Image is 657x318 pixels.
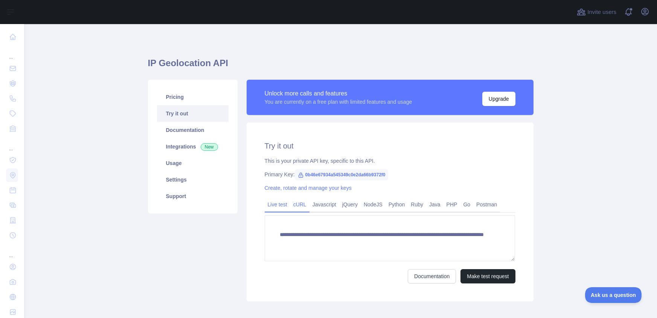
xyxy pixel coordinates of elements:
[295,169,389,180] span: 0b46e67934a545349c0e2da66b9372f0
[460,198,473,210] a: Go
[265,171,515,178] div: Primary Key:
[587,8,616,17] span: Invite users
[265,89,412,98] div: Unlock more calls and features
[265,185,352,191] a: Create, rotate and manage your keys
[6,244,18,259] div: ...
[408,269,456,283] a: Documentation
[444,198,460,210] a: PHP
[386,198,408,210] a: Python
[290,198,309,210] a: cURL
[460,269,515,283] button: Make test request
[473,198,500,210] a: Postman
[201,143,218,151] span: New
[265,141,515,151] h2: Try it out
[157,105,229,122] a: Try it out
[157,155,229,171] a: Usage
[575,6,618,18] button: Invite users
[309,198,339,210] a: Javascript
[265,198,290,210] a: Live test
[157,188,229,204] a: Support
[361,198,386,210] a: NodeJS
[265,98,412,106] div: You are currently on a free plan with limited features and usage
[339,198,361,210] a: jQuery
[157,138,229,155] a: Integrations New
[148,57,534,75] h1: IP Geolocation API
[6,137,18,152] div: ...
[157,89,229,105] a: Pricing
[6,45,18,60] div: ...
[265,157,515,165] div: This is your private API key, specific to this API.
[157,171,229,188] a: Settings
[157,122,229,138] a: Documentation
[585,287,642,303] iframe: Toggle Customer Support
[482,92,515,106] button: Upgrade
[426,198,444,210] a: Java
[408,198,426,210] a: Ruby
